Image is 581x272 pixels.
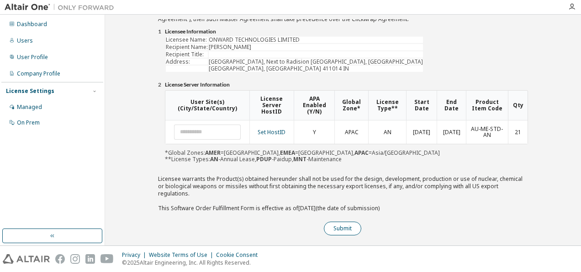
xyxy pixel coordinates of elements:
[437,91,466,120] th: End Date
[3,254,50,264] img: altair_logo.svg
[216,251,263,259] div: Cookie Consent
[324,222,361,235] button: Submit
[294,120,335,144] td: Y
[334,91,368,120] th: Global Zone*
[6,87,54,95] div: License Settings
[17,70,60,77] div: Company Profile
[17,54,48,61] div: User Profile
[210,155,218,163] b: AN
[466,120,508,144] td: AU-ME-STD-AN
[334,120,368,144] td: APAC
[165,82,528,89] li: License Server Information
[17,103,42,111] div: Managed
[258,128,285,136] a: Set HostID
[165,90,528,163] div: *Global Zones: =[GEOGRAPHIC_DATA], =[GEOGRAPHIC_DATA], =Asia/[GEOGRAPHIC_DATA] **License Types: -...
[209,65,423,72] td: [GEOGRAPHIC_DATA], [GEOGRAPHIC_DATA] 411014 IN
[17,37,33,44] div: Users
[165,91,249,120] th: User Site(s) (City/State/Country)
[209,44,423,50] td: [PERSON_NAME]
[508,91,528,120] th: Qty
[293,155,306,163] b: MNT
[5,3,119,12] img: Altair One
[122,251,149,259] div: Privacy
[17,21,47,28] div: Dashboard
[256,155,272,163] b: PDUP
[249,91,294,120] th: License Server HostID
[406,120,437,144] td: [DATE]
[508,120,528,144] td: 21
[280,149,295,157] b: EMEA
[166,51,208,58] td: Recipient Title:
[294,91,335,120] th: APA Enabled (Y/N)
[437,120,466,144] td: [DATE]
[165,28,528,36] li: Licensee Information
[100,254,114,264] img: youtube.svg
[205,149,221,157] b: AMER
[85,254,95,264] img: linkedin.svg
[55,254,65,264] img: facebook.svg
[149,251,216,259] div: Website Terms of Use
[209,37,423,43] td: ONWARD TECHNOLOGIES LIMITED
[166,37,208,43] td: Licensee Name:
[70,254,80,264] img: instagram.svg
[368,120,407,144] td: AN
[166,44,208,50] td: Recipient Name:
[466,91,508,120] th: Product Item Code
[354,149,369,157] b: APAC
[209,59,423,65] td: [GEOGRAPHIC_DATA], Next to Radision [GEOGRAPHIC_DATA], [GEOGRAPHIC_DATA]
[368,91,407,120] th: License Type**
[122,259,263,267] p: © 2025 Altair Engineering, Inc. All Rights Reserved.
[406,91,437,120] th: Start Date
[17,119,40,126] div: On Prem
[166,59,208,65] td: Address:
